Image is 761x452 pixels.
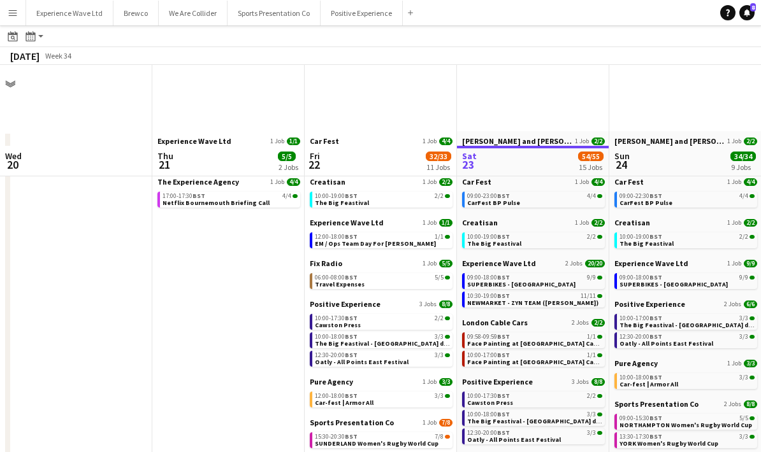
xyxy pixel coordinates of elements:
a: Car Fest1 Job4/4 [462,177,605,187]
a: 09:00-15:30BST5/5NORTHAMPTON Women's Rugby World Cup [620,414,755,428]
span: 23 [460,157,477,172]
a: Creatisan1 Job2/2 [462,218,605,227]
span: BST [649,232,662,241]
span: 13:30-17:30 [620,434,662,440]
span: 10:00-19:00 [467,234,510,240]
span: 3/3 [587,411,596,418]
span: 2/2 [591,219,605,227]
span: 1 Job [270,138,284,145]
span: 3/3 [445,335,450,339]
a: Creatisan1 Job2/2 [310,177,453,187]
a: Experience Wave Ltd1 Job1/1 [157,136,300,146]
span: Sports Presentation Co [614,399,699,409]
div: Experience Wave Ltd1 Job1/110:00-14:00BST1/1[PERSON_NAME][GEOGRAPHIC_DATA] Training [157,136,300,177]
span: Face Painting at London Cable Cars [467,358,618,366]
span: 4/4 [287,178,300,186]
span: Experience Wave Ltd [462,258,536,268]
span: 34/34 [730,152,756,161]
span: BST [497,428,510,437]
span: 8/8 [744,400,757,408]
span: Oatly - All Points East Festival [620,339,713,348]
span: The Big Feastival - Belvoir Farm drinks [315,339,459,348]
a: Sports Presentation Co1 Job7/8 [310,418,453,427]
a: Car Fest1 Job4/4 [614,177,757,187]
span: Netflix Bournemouth Briefing Call [163,199,270,207]
a: 10:00-17:30BST2/2Cawston Press [467,392,602,406]
span: 5/5 [750,416,755,420]
span: BST [497,273,510,281]
span: 06:00-08:00 [315,274,358,281]
span: BST [649,373,662,381]
span: SUPERBIKES - Cadwall Park [620,280,728,288]
span: 4/4 [739,193,748,199]
span: EM / Ops Team Day For Pedro [315,239,436,248]
div: Experience Wave Ltd1 Job9/909:00-18:00BST9/9SUPERBIKES - [GEOGRAPHIC_DATA] [614,258,757,299]
span: The Big Feastival [467,239,521,248]
div: Positive Experience3 Jobs8/810:00-17:30BST2/2Cawston Press10:00-18:00BST3/3The Big Feastival - [G... [310,299,453,377]
span: 1 Job [575,178,589,186]
button: Brewco [113,1,159,25]
span: 10:00-17:30 [315,315,358,321]
a: Positive Experience3 Jobs8/8 [310,299,453,309]
div: The Experience Agency1 Job4/417:00-17:30BST4/4Netflix Bournemouth Briefing Call [157,177,300,210]
span: 2/2 [439,178,453,186]
span: Creatisan [614,218,650,227]
span: 3/3 [435,334,444,340]
span: 4/4 [282,193,291,199]
span: 11/11 [581,293,596,299]
span: BST [497,332,510,341]
span: Car-fest | Armor All [315,399,373,407]
span: 11/11 [597,294,602,298]
span: BST [649,273,662,281]
span: BST [345,332,358,341]
a: Fix Radio1 Job5/5 [310,258,453,268]
span: 4/4 [597,194,602,198]
span: Fri [310,150,320,162]
span: 12:30-20:00 [620,334,662,340]
a: 12:00-18:00BST3/3Car-fest | Armor All [315,392,450,406]
span: 8/8 [591,378,605,386]
span: 3/3 [739,434,748,440]
a: Pure Agency1 Job3/3 [614,358,757,368]
span: 09:00-23:00 [467,193,510,199]
span: 20 [3,157,22,172]
span: NEWMARKET - ZYN TEAM (Sugababes) [467,299,598,307]
span: BST [497,292,510,300]
span: The Big Feastival [620,239,674,248]
span: 5/5 [439,260,453,267]
span: The Big Feastival [315,199,369,207]
span: BST [345,232,358,241]
button: Sports Presentation Co [228,1,321,25]
span: Wed [5,150,22,162]
a: 09:00-23:00BST4/4CarFest BP Pulse [467,192,602,206]
span: 10:00-18:00 [467,411,510,418]
span: 1/1 [435,234,444,240]
span: Experience Wave Ltd [614,258,688,268]
span: 3/3 [750,316,755,320]
span: Travel Expenses [315,280,365,288]
a: Pure Agency1 Job3/3 [310,377,453,386]
span: BST [345,392,358,400]
span: BST [345,273,358,281]
span: 10:00-19:00 [315,193,358,199]
span: BST [649,314,662,322]
span: Bettys and Taylors [614,136,725,146]
span: 3 Jobs [572,378,589,386]
a: 12:00-18:00BST1/1EM / Ops Team Day For [PERSON_NAME] [315,232,450,247]
a: 09:00-18:00BST9/9SUPERBIKES - [GEOGRAPHIC_DATA] [620,273,755,288]
span: Thu [157,150,173,162]
a: 8 [739,5,755,20]
a: 17:00-17:30BST4/4Netflix Bournemouth Briefing Call [163,192,298,206]
span: Positive Experience [614,299,685,309]
div: Car Fest1 Job4/409:00-23:00BST4/4CarFest BP Pulse [462,177,605,218]
span: 3 Jobs [419,300,437,308]
a: Experience Wave Ltd2 Jobs20/20 [462,258,605,268]
span: 3/3 [750,376,755,379]
span: 3/3 [439,378,453,386]
span: 1 Job [423,178,437,186]
span: Pure Agency [614,358,658,368]
span: 20/20 [585,260,605,267]
div: Positive Experience2 Jobs6/610:00-17:00BST3/3The Big Feastival - [GEOGRAPHIC_DATA] drinks12:30-20... [614,299,757,358]
span: 9/9 [744,260,757,267]
span: 10:30-19:00 [467,293,510,299]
